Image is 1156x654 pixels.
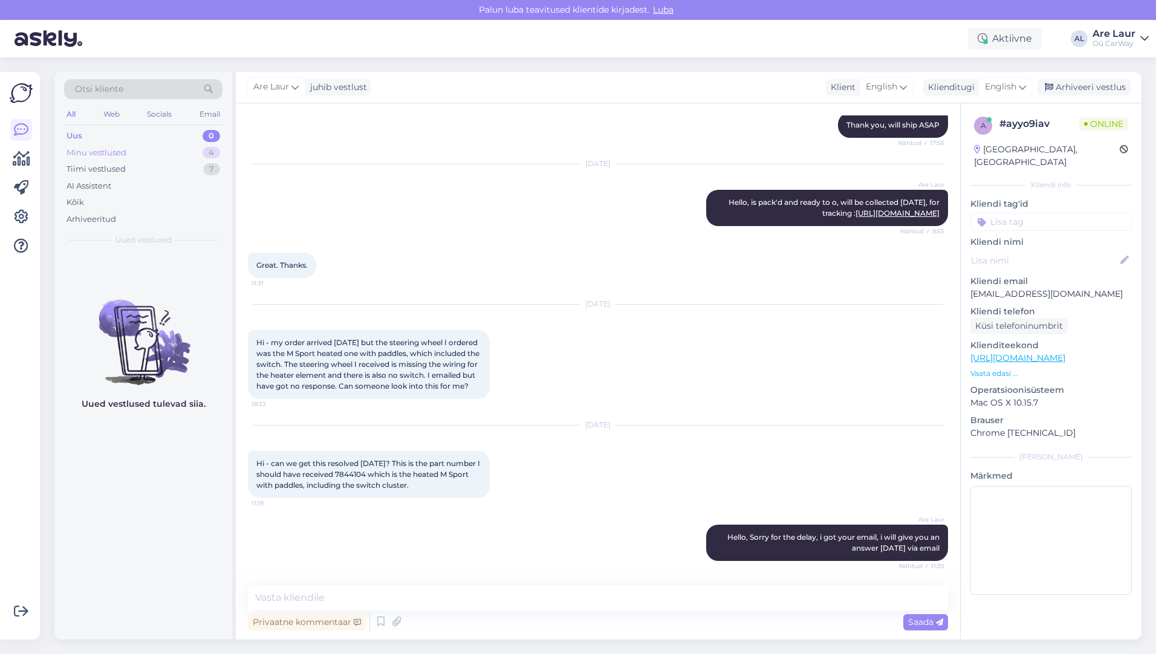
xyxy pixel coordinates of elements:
[970,397,1132,409] p: Mac OS X 10.15.7
[826,81,856,94] div: Klient
[75,83,123,96] span: Otsi kliente
[67,147,126,159] div: Minu vestlused
[729,198,941,218] span: Hello, is pack'd and ready to o, will be collected [DATE], for tracking :
[970,305,1132,318] p: Kliendi telefon
[1093,29,1135,39] div: Are Laur
[898,138,944,147] span: Nähtud ✓ 17:55
[649,4,677,15] span: Luba
[899,515,944,524] span: Are Laur
[1093,39,1135,48] div: Oü CarWay
[856,209,940,218] a: [URL][DOMAIN_NAME]
[256,459,482,490] span: Hi - can we get this resolved [DATE]? This is the part number I should have received 7844104 whic...
[985,80,1016,94] span: English
[970,180,1132,190] div: Kliendi info
[970,236,1132,248] p: Kliendi nimi
[1093,29,1149,48] a: Are LaurOü CarWay
[67,196,84,209] div: Kõik
[203,147,220,159] div: 4
[970,452,1132,462] div: [PERSON_NAME]
[970,414,1132,427] p: Brauser
[115,235,172,245] span: Uued vestlused
[1079,117,1128,131] span: Online
[923,81,975,94] div: Klienditugi
[970,318,1068,334] div: Küsi telefoninumbrit
[970,275,1132,288] p: Kliendi email
[248,299,948,309] div: [DATE]
[203,163,220,175] div: 7
[54,278,232,387] img: No chats
[252,499,297,508] span: 11:19
[144,106,174,122] div: Socials
[252,400,297,409] span: 18:33
[727,533,941,552] span: Hello, Sorry for the delay, i got your email, i will give you an answer [DATE] via email
[970,368,1132,379] p: Vaata edasi ...
[970,352,1065,363] a: [URL][DOMAIN_NAME]
[67,213,116,225] div: Arhiveeritud
[67,130,82,142] div: Uus
[908,617,943,627] span: Saada
[970,470,1132,482] p: Märkmed
[64,106,78,122] div: All
[899,562,944,571] span: Nähtud ✓ 11:35
[970,288,1132,300] p: [EMAIL_ADDRESS][DOMAIN_NAME]
[305,81,367,94] div: juhib vestlust
[968,28,1042,50] div: Aktiivne
[1037,79,1131,96] div: Arhiveeri vestlus
[999,117,1079,131] div: # ayyo9iav
[82,398,206,410] p: Uued vestlused tulevad siia.
[248,419,948,430] div: [DATE]
[248,158,948,169] div: [DATE]
[970,213,1132,231] input: Lisa tag
[899,180,944,189] span: Are Laur
[974,143,1120,169] div: [GEOGRAPHIC_DATA], [GEOGRAPHIC_DATA]
[899,227,944,236] span: Nähtud ✓ 8:55
[1071,30,1088,47] div: AL
[197,106,222,122] div: Email
[970,384,1132,397] p: Operatsioonisüsteem
[970,339,1132,352] p: Klienditeekond
[846,120,940,129] span: Thank you, will ship ASAP
[253,80,289,94] span: Are Laur
[203,130,220,142] div: 0
[10,82,33,105] img: Askly Logo
[970,198,1132,210] p: Kliendi tag'id
[970,427,1132,439] p: Chrome [TECHNICAL_ID]
[252,279,297,288] span: 11:31
[67,163,126,175] div: Tiimi vestlused
[67,180,111,192] div: AI Assistent
[866,80,897,94] span: English
[256,261,308,270] span: Great. Thanks.
[981,121,986,130] span: a
[971,254,1118,267] input: Lisa nimi
[101,106,122,122] div: Web
[256,338,481,390] span: Hi - my order arrived [DATE] but the steering wheel I ordered was the M Sport heated one with pad...
[248,614,366,630] div: Privaatne kommentaar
